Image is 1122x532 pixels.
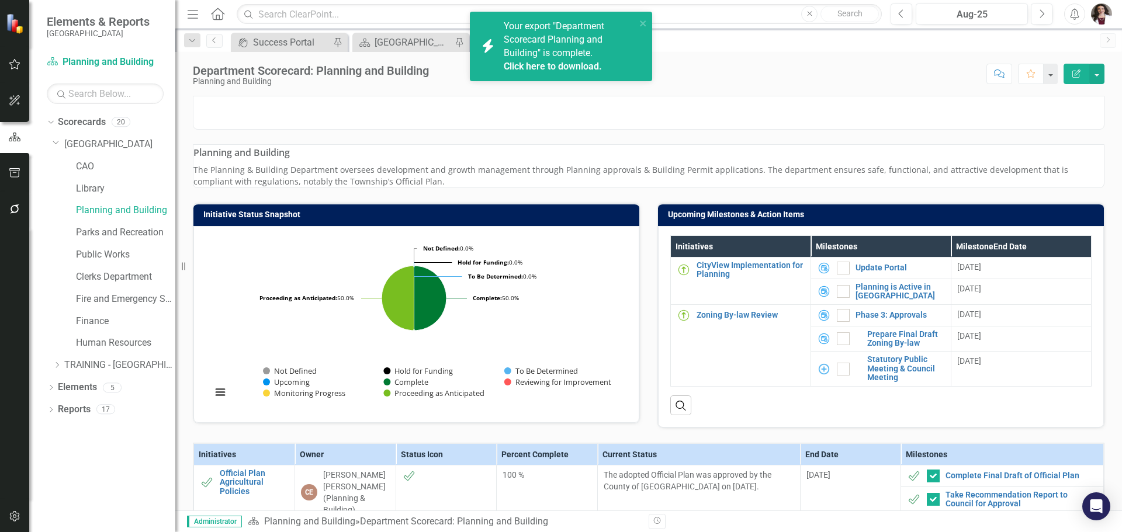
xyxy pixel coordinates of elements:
td: Double-Click to Edit Right Click for Context Menu [811,257,951,279]
button: Show Monitoring Progress [263,388,345,398]
img: Complete [907,469,921,483]
td: Double-Click to Edit [951,279,1092,304]
img: Complete [907,492,921,506]
td: Double-Click to Edit Right Click for Context Menu [811,326,951,352]
div: Department Scorecard: Planning and Building [360,516,548,527]
tspan: Complete: [473,294,502,302]
span: [DATE] [957,356,981,366]
a: CityView Implementation for Planning [697,261,805,279]
a: Prepare Final Draft Zoning By-law [867,330,945,348]
img: Proceeding as Anticipated [677,263,691,277]
a: Planning is Active in [GEOGRAPHIC_DATA] [856,283,945,301]
a: Official Plan Agricultural Policies [220,469,289,496]
h3: Upcoming Milestones & Action Items [668,210,1098,219]
div: [GEOGRAPHIC_DATA] Page [375,35,452,50]
td: Double-Click to Edit Right Click for Context Menu [811,304,951,326]
span: Your export "Department Scorecard Planning and Building" is complete. [504,20,633,73]
a: Library [76,182,175,196]
a: [GEOGRAPHIC_DATA] [64,138,175,151]
svg: Interactive chart [206,235,622,411]
a: Planning and Building [76,204,175,217]
a: Public Works [76,248,175,262]
img: Upcoming [817,308,831,322]
button: Search [820,6,879,22]
a: Scorecards [58,116,106,129]
text: Complete [394,377,428,387]
button: close [639,16,647,30]
span: [DATE] [957,331,981,340]
a: Reports [58,403,91,416]
img: Complete [402,469,416,483]
td: Double-Click to Edit Right Click for Context Menu [901,465,1104,486]
a: Planning and Building [264,516,355,527]
div: 5 [103,383,122,392]
a: Clerks Department [76,270,175,284]
td: Double-Click to Edit Right Click for Context Menu [811,352,951,386]
p: The adopted Official Plan was approved by the County of [GEOGRAPHIC_DATA] on [DATE]. [604,469,794,492]
button: Aug-25 [916,4,1028,25]
a: Statutory Public Meeting & Council Meeting [867,355,945,382]
a: Update Portal [856,263,945,272]
a: Phase 3: Approvals [856,311,945,319]
input: Search ClearPoint... [237,4,882,25]
a: Fire and Emergency Services [76,293,175,306]
text: 0.0% [423,244,473,252]
button: Show Not Defined [263,366,316,376]
h3: Initiative Status Snapshot [203,210,633,219]
div: Chart. Highcharts interactive chart. [206,235,627,411]
td: Double-Click to Edit Right Click for Context Menu [811,279,951,304]
img: Complete [200,475,214,489]
h3: Planning and Building [193,148,1104,158]
div: Department Scorecard: Planning and Building [193,64,429,77]
div: Open Intercom Messenger [1082,492,1110,520]
img: To Be Determined [817,362,831,376]
button: Show Upcoming [263,377,310,387]
div: 100 % [503,469,591,481]
tspan: Hold for Funding: [458,258,509,266]
a: Click here to download. [504,61,602,72]
span: [DATE] [806,470,830,479]
td: Double-Click to Edit [951,352,1092,386]
div: 20 [112,117,130,127]
div: CE [301,484,317,500]
p: The Planning & Building Department oversees development and growth management through Planning ap... [193,164,1104,187]
a: CAO [76,160,175,173]
a: [GEOGRAPHIC_DATA] Page [355,35,452,50]
a: TRAINING - [GEOGRAPHIC_DATA] [64,359,175,372]
small: [GEOGRAPHIC_DATA] [47,29,150,38]
button: Show To Be Determined [504,366,579,376]
a: Human Resources [76,336,175,350]
div: 17 [96,405,115,415]
a: Elements [58,381,97,394]
a: Parks and Recreation [76,226,175,239]
path: Complete, 2. [414,266,446,331]
td: Double-Click to Edit [951,257,1092,279]
div: Planning and Building [193,77,429,86]
text: 50.0% [259,294,354,302]
img: Proceeding as Anticipated [677,308,691,322]
td: Double-Click to Edit Right Click for Context Menu [671,257,811,304]
text: 50.0% [473,294,519,302]
button: View chart menu, Chart [212,384,228,401]
button: Show Hold for Funding [383,366,453,376]
span: [DATE] [957,284,981,293]
img: Drew Hale [1091,4,1112,25]
path: Proceeding as Anticipated, 2. [382,266,414,331]
text: 0.0% [458,258,522,266]
input: Search Below... [47,84,164,104]
span: Search [837,9,863,18]
a: Take Recommendation Report to Council for Approval [946,491,1097,509]
a: Finance [76,315,175,328]
button: Show Complete [383,377,428,387]
tspan: Not Defined: [423,244,460,252]
a: Complete Final Draft of Official Plan [946,471,1097,480]
tspan: Proceeding as Anticipated: [259,294,337,302]
div: Success Portal [253,35,330,50]
img: Upcoming [817,284,831,298]
text: 0.0% [468,272,536,280]
td: Double-Click to Edit Right Click for Context Menu [671,304,811,386]
div: » [248,515,640,528]
img: ClearPoint Strategy [5,12,27,34]
button: Show Reviewing for Improvement [504,377,612,387]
